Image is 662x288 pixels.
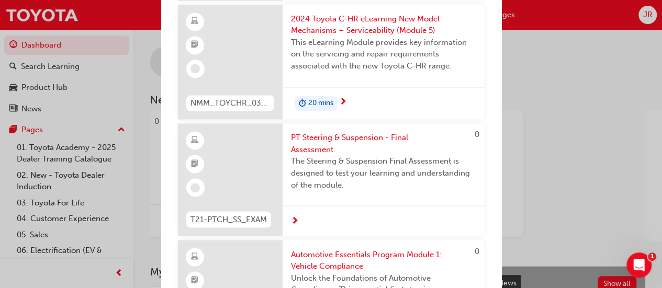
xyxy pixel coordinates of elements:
[178,123,485,236] a: 0T21-PTCH_SS_EXAMPT Steering & Suspension - Final AssessmentThe Steering & Suspension Final Asses...
[191,250,198,263] span: learningResourceType_ELEARNING-icon
[191,157,198,171] span: booktick-icon
[308,97,333,109] span: 20 mins
[190,64,200,73] span: learningRecordVerb_NONE-icon
[190,183,200,192] span: learningRecordVerb_NONE-icon
[299,97,306,110] span: duration-icon
[339,98,347,107] span: next-icon
[291,13,476,37] span: 2024 Toyota C-HR eLearning New Model Mechanisms – Serviceability (Module 5)
[190,213,267,225] span: T21-PTCH_SS_EXAM
[291,216,299,226] span: next-icon
[191,38,198,52] span: booktick-icon
[291,155,476,191] span: The Steering & Suspension Final Assessment is designed to test your learning and understanding of...
[475,246,479,256] span: 0
[648,252,656,261] span: 1
[191,273,198,287] span: booktick-icon
[178,5,485,120] a: NMM_TOYCHR_032024_MODULE_52024 Toyota C-HR eLearning New Model Mechanisms – Serviceability (Modul...
[475,130,479,139] span: 0
[191,15,198,28] span: learningResourceType_ELEARNING-icon
[291,132,476,155] span: PT Steering & Suspension - Final Assessment
[191,134,198,147] span: learningResourceType_ELEARNING-icon
[190,97,270,109] span: NMM_TOYCHR_032024_MODULE_5
[291,248,476,272] span: Automotive Essentials Program Module 1: Vehicle Compliance
[291,37,476,72] span: This eLearning Module provides key information on the servicing and repair requirements associate...
[626,252,652,278] iframe: Intercom live chat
